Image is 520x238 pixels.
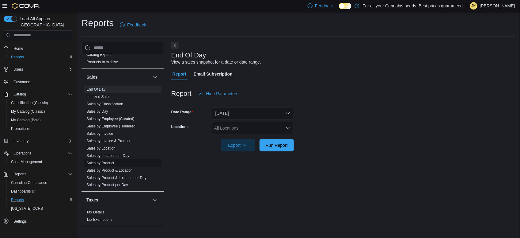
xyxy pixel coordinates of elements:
[152,73,159,81] button: Sales
[171,90,192,97] h3: Report
[9,99,73,107] span: Classification (Classic)
[86,53,111,57] a: Catalog Export
[13,80,31,84] span: Customers
[339,3,352,9] input: Dark Mode
[362,2,464,10] p: For all your Cannabis needs. Best prices guaranteed.
[9,188,73,195] span: Dashboards
[11,189,36,194] span: Dashboards
[86,139,130,143] a: Sales by Invoice & Product
[11,66,25,73] button: Users
[9,125,73,132] span: Promotions
[173,68,186,80] span: Report
[6,116,75,124] button: My Catalog (Beta)
[196,88,241,100] button: Hide Parameters
[86,124,137,129] span: Sales by Employee (Tendered)
[86,74,150,80] button: Sales
[1,44,75,53] button: Home
[86,161,114,166] span: Sales by Product
[11,217,73,225] span: Settings
[171,124,189,129] label: Locations
[86,131,113,136] a: Sales by Invoice
[6,178,75,187] button: Canadian Compliance
[86,95,111,99] a: Itemized Sales
[127,22,146,28] span: Feedback
[86,87,105,92] a: End Of Day
[6,107,75,116] button: My Catalog (Classic)
[9,179,50,186] a: Canadian Compliance
[86,109,108,114] a: Sales by Day
[86,176,146,180] a: Sales by Product & Location per Day
[86,139,130,143] span: Sales by Invoice & Product
[206,91,238,97] span: Hide Parameters
[11,100,48,105] span: Classification (Classic)
[82,86,164,191] div: Sales
[86,161,114,165] a: Sales by Product
[86,218,112,222] a: Tax Exemptions
[1,90,75,99] button: Catalog
[171,42,179,49] button: Next
[86,87,105,92] span: End Of Day
[9,116,73,124] span: My Catalog (Beta)
[86,210,104,215] span: Tax Details
[13,46,23,51] span: Home
[9,196,26,204] a: Reports
[82,17,114,29] h1: Reports
[9,125,32,132] a: Promotions
[1,137,75,145] button: Inventory
[9,188,38,195] a: Dashboards
[86,168,133,173] span: Sales by Product & Location
[171,110,193,115] label: Date Range
[86,117,135,121] a: Sales by Employee (Created)
[266,142,288,148] span: Run Report
[6,158,75,166] button: Cash Management
[470,2,477,10] div: Jennifer Kinzie
[171,59,261,65] div: View a sales snapshot for a date or date range.
[11,118,41,123] span: My Catalog (Beta)
[6,99,75,107] button: Classification (Classic)
[13,92,26,97] span: Catalog
[9,205,45,212] a: [US_STATE] CCRS
[86,168,133,173] a: Sales by Product & Location
[86,146,116,150] a: Sales by Location
[11,91,28,98] button: Catalog
[9,99,51,107] a: Classification (Classic)
[260,139,294,151] button: Run Report
[11,45,26,52] a: Home
[11,55,24,60] span: Reports
[11,197,24,202] span: Reports
[1,170,75,178] button: Reports
[6,53,75,61] button: Reports
[6,187,75,196] a: Dashboards
[11,137,73,145] span: Inventory
[11,91,73,98] span: Catalog
[285,126,290,131] button: Open list of options
[1,77,75,86] button: Customers
[221,139,255,151] button: Export
[1,217,75,225] button: Settings
[9,53,26,61] a: Reports
[86,109,108,114] span: Sales by Day
[1,65,75,74] button: Users
[86,183,128,187] a: Sales by Product per Day
[9,205,73,212] span: Washington CCRS
[11,109,45,114] span: My Catalog (Classic)
[11,126,30,131] span: Promotions
[11,45,73,52] span: Home
[480,2,515,10] p: [PERSON_NAME]
[13,67,23,72] span: Users
[194,68,233,80] span: Email Subscription
[9,196,73,204] span: Reports
[86,210,104,215] a: Tax Details
[82,51,164,68] div: Products
[11,218,29,225] a: Settings
[86,197,150,203] button: Taxes
[86,153,129,158] span: Sales by Location per Day
[17,16,73,28] span: Load All Apps in [GEOGRAPHIC_DATA]
[6,124,75,133] button: Promotions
